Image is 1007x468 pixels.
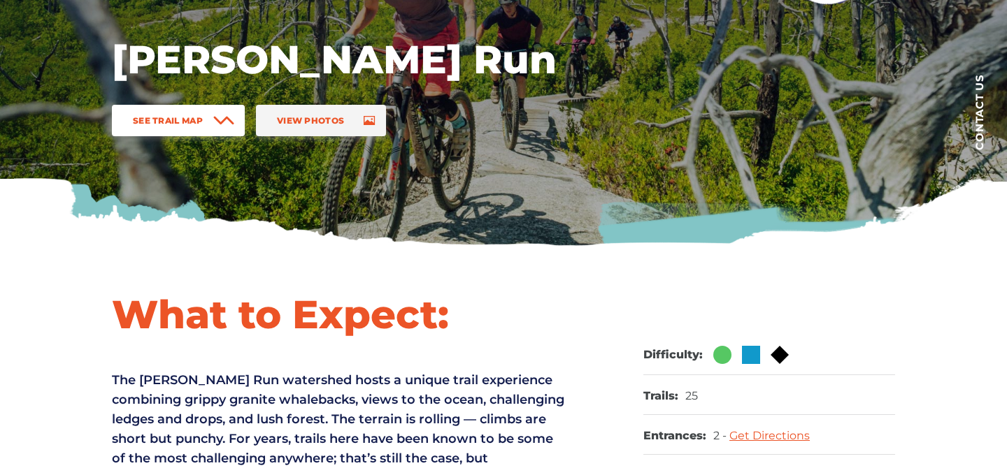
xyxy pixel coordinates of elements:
dd: 25 [685,389,698,404]
a: Contact us [951,52,1007,171]
span: View Photos [277,115,344,126]
h1: What to Expect: [112,290,566,339]
span: See Trail Map [133,115,203,126]
a: View Photos [256,105,386,136]
dt: Entrances: [643,429,706,444]
span: Contact us [974,74,985,150]
img: Black Diamond [771,346,789,364]
a: See Trail Map [112,105,245,136]
dt: Trails: [643,389,678,404]
h1: [PERSON_NAME] Run [112,35,559,84]
img: Blue Square [742,346,760,364]
span: 2 [713,429,729,442]
dt: Difficulty: [643,348,703,363]
a: Get Directions [729,429,810,442]
img: Green Circle [713,346,731,364]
